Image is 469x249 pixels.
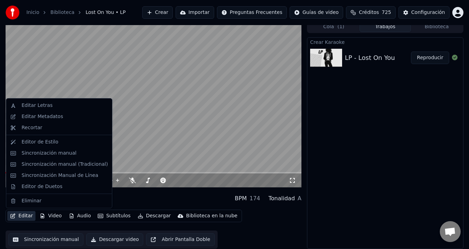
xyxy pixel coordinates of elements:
button: Video [37,211,64,221]
button: Audio [66,211,94,221]
button: Cola [308,22,359,32]
button: Editar [7,211,35,221]
a: Biblioteca [50,9,74,16]
div: Sincronización manual [22,150,76,157]
div: Editor de Estilo [22,139,58,146]
div: Tonalidad [268,194,295,203]
nav: breadcrumb [26,9,126,16]
div: Configuración [411,9,445,16]
div: Sincronización Manual de Línea [22,172,98,179]
button: Subtítulos [95,211,133,221]
div: Recortar [22,124,42,131]
div: Eliminar [22,197,41,204]
button: Créditos725 [346,6,396,19]
button: Trabajos [359,22,411,32]
button: Sincronización manual [8,233,83,246]
div: 174 [250,194,260,203]
div: Editar Letras [22,102,52,109]
div: Chat abierto [440,221,461,242]
button: Abrir Pantalla Doble [146,233,215,246]
button: Preguntas Frecuentes [217,6,287,19]
div: LP - Lost On You [345,53,395,63]
span: ( 1 ) [337,23,344,30]
button: Descargar [135,211,174,221]
span: 725 [382,9,391,16]
div: A [298,194,301,203]
button: Guías de video [290,6,343,19]
button: Descargar video [86,233,143,246]
button: Reproducir [411,52,449,64]
a: Inicio [26,9,39,16]
div: Crear Karaoke [307,38,463,46]
div: Lost On You [6,190,46,200]
div: BPM [235,194,246,203]
div: Sincronización manual (Tradicional) [22,161,108,168]
div: LP [6,200,46,207]
button: Biblioteca [411,22,462,32]
button: Crear [142,6,173,19]
img: youka [6,6,19,20]
span: Lost On You • LP [86,9,126,16]
button: Configuración [398,6,450,19]
div: Editor de Duetos [22,183,62,190]
span: Créditos [359,9,379,16]
div: Editar Metadatos [22,113,63,120]
div: Biblioteca en la nube [186,212,237,219]
button: Importar [176,6,214,19]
